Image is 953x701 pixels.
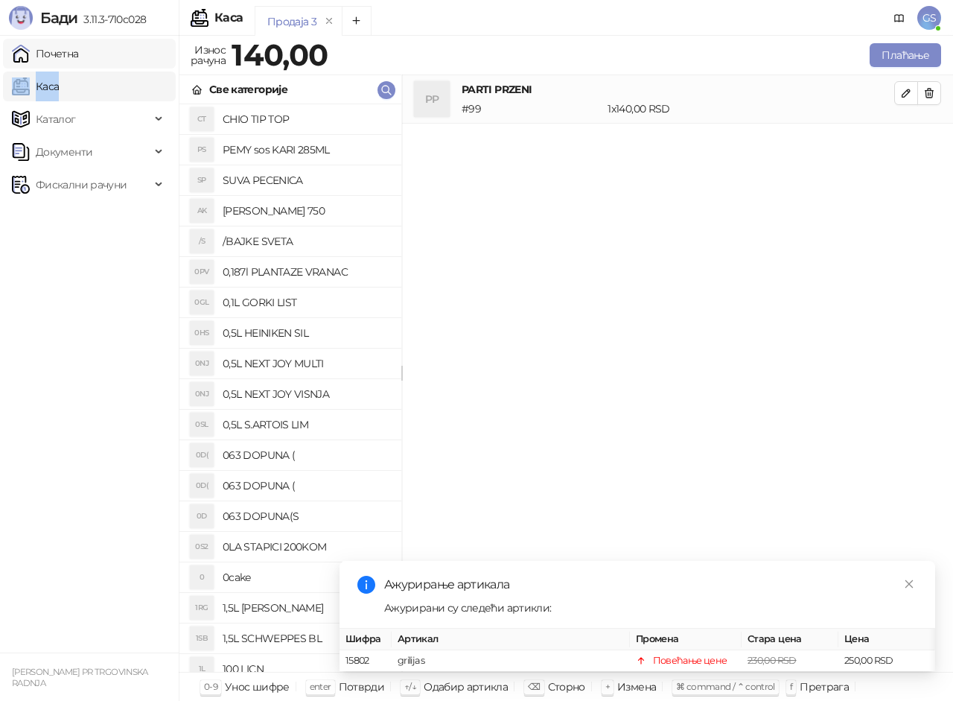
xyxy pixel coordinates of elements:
[462,81,894,98] h4: PARTI PRZENI
[223,474,389,498] h4: 063 DOPUNA (
[190,413,214,437] div: 0SL
[384,600,917,616] div: Ажурирани су следећи артикли:
[40,9,77,27] span: Бади
[190,382,214,406] div: 0NJ
[223,413,389,437] h4: 0,5L S.ARTOIS LIM
[214,12,243,24] div: Каса
[340,650,392,672] td: 15802
[392,629,630,650] th: Артикал
[267,13,316,30] div: Продаја 3
[870,43,941,67] button: Плаћање
[223,321,389,345] h4: 0,5L HEINIKEN SIL
[605,101,897,117] div: 1 x 140,00 RSD
[223,535,389,559] h4: 0LA STAPICI 200KOM
[36,104,76,134] span: Каталог
[12,39,79,69] a: Почетна
[223,504,389,528] h4: 063 DOPUNA(S
[223,565,389,589] h4: 0cake
[223,596,389,620] h4: 1,5L [PERSON_NAME]
[901,576,917,592] a: Close
[190,352,214,375] div: 0NJ
[36,137,92,167] span: Документи
[742,629,838,650] th: Стара цена
[223,352,389,375] h4: 0,5L NEXT JOY MULTI
[190,260,214,284] div: 0PV
[790,681,792,692] span: f
[36,170,127,200] span: Фискални рачуни
[676,681,775,692] span: ⌘ command / ⌃ control
[424,677,508,697] div: Одабир артикла
[190,229,214,253] div: /S
[339,677,385,697] div: Потврди
[384,576,917,594] div: Ажурирање артикала
[342,6,372,36] button: Add tab
[190,199,214,223] div: AK
[12,72,59,101] a: Каса
[209,81,287,98] div: Све категорије
[800,677,849,697] div: Претрага
[605,681,610,692] span: +
[404,681,416,692] span: ↑/↓
[223,627,389,650] h4: 1,5L SCHWEPPES BL
[190,565,214,589] div: 0
[459,101,605,117] div: # 99
[190,474,214,498] div: 0D(
[190,627,214,650] div: 1SB
[414,81,450,117] div: PP
[190,535,214,559] div: 0S2
[528,681,540,692] span: ⌫
[190,443,214,467] div: 0D(
[223,260,389,284] h4: 0,187l PLANTAZE VRANAC
[188,40,229,70] div: Износ рачуна
[838,629,935,650] th: Цена
[190,657,214,681] div: 1L
[223,657,389,681] h4: 100 LICN
[357,576,375,594] span: info-circle
[223,443,389,467] h4: 063 DOPUNA (
[748,655,797,666] span: 230,00 RSD
[653,653,727,668] div: Повећање цене
[310,681,331,692] span: enter
[630,629,742,650] th: Промена
[190,504,214,528] div: 0D
[223,138,389,162] h4: PEMY sos KARI 285ML
[223,107,389,131] h4: CHIO TIP TOP
[190,596,214,620] div: 1RG
[223,199,389,223] h4: [PERSON_NAME] 750
[838,650,935,672] td: 250,00 RSD
[190,168,214,192] div: SP
[190,107,214,131] div: CT
[179,104,401,672] div: grid
[190,291,214,314] div: 0GL
[232,37,328,73] strong: 140,00
[204,681,217,692] span: 0-9
[225,677,290,697] div: Унос шифре
[223,168,389,192] h4: SUVA PECENICA
[9,6,33,30] img: Logo
[548,677,585,697] div: Сторно
[917,6,941,30] span: GS
[904,579,914,589] span: close
[223,382,389,406] h4: 0,5L NEXT JOY VISNJA
[223,229,389,253] h4: /BAJKE SVETA
[190,321,214,345] div: 0HS
[77,13,146,26] span: 3.11.3-710c028
[392,650,630,672] td: grilijas
[340,629,392,650] th: Шифра
[319,15,339,28] button: remove
[12,667,148,688] small: [PERSON_NAME] PR TRGOVINSKA RADNJA
[223,291,389,314] h4: 0,1L GORKI LIST
[887,6,911,30] a: Документација
[617,677,656,697] div: Измена
[190,138,214,162] div: PS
